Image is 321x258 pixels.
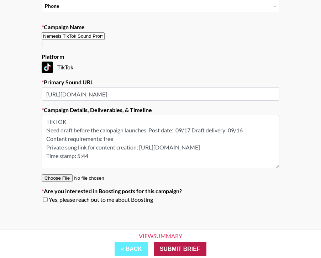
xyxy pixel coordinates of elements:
div: View Summary [133,233,188,239]
img: TikTok [42,62,53,73]
label: Campaign Name [42,23,279,31]
button: Clear [42,41,43,47]
input: Submit Brief [154,242,206,256]
label: Primary Sound URL [42,79,279,86]
input: https://www.tiktok.com/music/Old-Town-Road-6683330941219244813 [42,87,279,101]
strong: Phone [45,3,59,9]
input: Old Town Road - Lil Nas X + Billy Ray Cyrus [42,32,105,40]
div: TikTok [42,62,279,73]
label: Are you interested in Boosting posts for this campaign? [42,188,279,195]
div: – [273,3,276,9]
span: Yes, please reach out to me about Boosting [49,196,153,203]
label: Campaign Details, Deliverables, & Timeline [42,106,279,114]
label: Platform [42,53,279,60]
button: « Back [115,242,148,256]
